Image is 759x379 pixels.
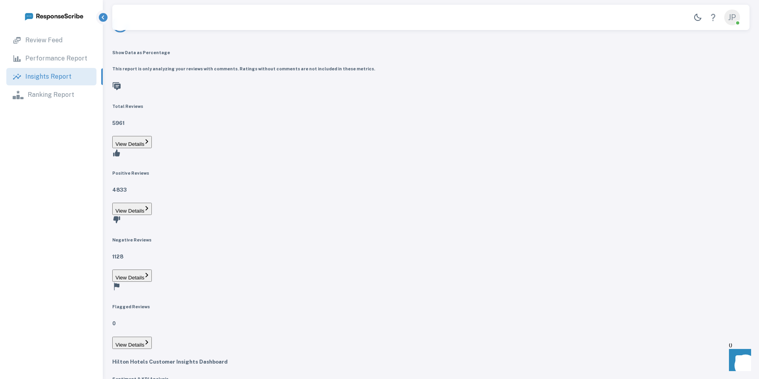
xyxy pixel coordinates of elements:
h5: 1128 [112,253,750,261]
a: Ranking Report [6,86,96,104]
a: Insights Report [6,68,96,85]
p: Performance Report [25,54,87,63]
a: Review Feed [6,32,96,49]
div: JP [724,9,740,25]
h6: Flagged Reviews [112,304,750,310]
button: View Details [112,337,152,349]
img: logo [24,11,83,21]
iframe: Front Chat [721,343,755,377]
p: Ranking Report [28,90,74,100]
a: Help Center [705,9,721,25]
h5: 0 [112,320,750,328]
p: Insights Report [25,72,72,81]
h5: Hilton Hotels Customer Insights Dashboard [112,358,750,366]
p: Review Feed [25,36,62,45]
a: Performance Report [6,50,96,67]
button: View Details [112,270,152,282]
